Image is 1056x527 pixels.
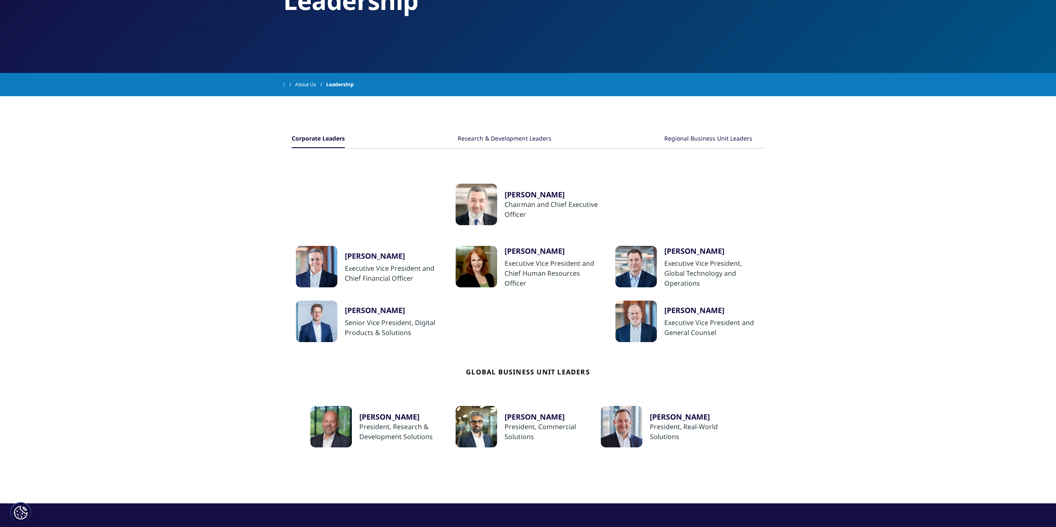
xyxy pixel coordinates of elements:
[664,258,761,288] div: Executive Vice President, Global Technology and Operations
[505,189,601,199] a: [PERSON_NAME]
[326,77,354,92] span: Leadership
[505,246,601,256] div: [PERSON_NAME]
[664,318,761,338] div: Executive Vice President and General Counsel
[345,263,441,283] div: Executive Vice President and Chief Financial Officer
[664,246,761,256] div: [PERSON_NAME]
[458,130,551,148] button: Research & Development Leaders
[664,130,752,148] button: Regional Business Unit Leaders
[345,305,441,318] a: [PERSON_NAME]
[345,318,441,338] div: Senior Vice President, Digital Products & Solutions
[664,305,761,318] a: [PERSON_NAME]
[650,422,746,442] div: President, Real-World Solutions
[359,412,456,422] a: [PERSON_NAME]
[664,246,761,258] a: [PERSON_NAME]
[505,422,601,442] div: President, Commercial Solutions
[292,130,345,148] button: Corporate Leaders
[10,502,31,523] button: Cookies Settings
[345,251,441,263] a: [PERSON_NAME]
[345,305,441,315] div: [PERSON_NAME]
[295,77,326,92] a: About Us
[505,246,601,258] a: [PERSON_NAME]
[345,251,441,261] div: [PERSON_NAME]
[359,422,456,442] div: President, Research & Development Solutions
[505,258,601,288] div: Executive Vice President and Chief Human Resources Officer
[664,305,761,315] div: [PERSON_NAME]
[505,199,601,219] div: Chairman and Chief Executive Officer
[466,342,590,406] h4: Global Business Unit Leaders
[650,412,746,422] a: [PERSON_NAME]
[505,412,601,422] a: [PERSON_NAME]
